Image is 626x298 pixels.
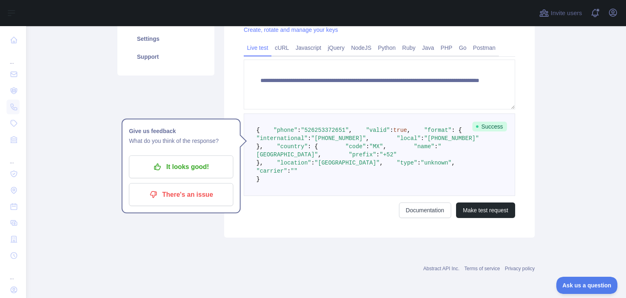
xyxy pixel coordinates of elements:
[127,48,205,66] a: Support
[308,135,311,142] span: :
[256,135,308,142] span: "international"
[129,126,233,136] h1: Give us feedback
[464,266,500,271] a: Terms of service
[135,160,227,174] p: It looks good!
[376,151,379,158] span: :
[308,143,318,150] span: : {
[366,143,369,150] span: :
[470,41,499,54] a: Postman
[556,277,618,294] iframe: Toggle Customer Support
[383,143,386,150] span: ,
[390,127,393,133] span: :
[399,41,419,54] a: Ruby
[407,127,410,133] span: ,
[399,202,451,218] a: Documentation
[349,151,376,158] span: "prefix"
[379,151,397,158] span: "+52"
[505,266,535,271] a: Privacy policy
[421,135,424,142] span: :
[311,135,366,142] span: "[PHONE_NUMBER]"
[551,9,582,18] span: Invite users
[437,41,456,54] a: PHP
[345,143,366,150] span: "code"
[348,41,375,54] a: NodeJS
[366,135,369,142] span: ,
[127,30,205,48] a: Settings
[256,143,263,150] span: },
[277,143,308,150] span: "country"
[424,127,452,133] span: "format"
[256,160,263,166] span: },
[456,41,470,54] a: Go
[256,127,260,133] span: {
[419,41,438,54] a: Java
[424,135,479,142] span: "[PHONE_NUMBER]"
[324,41,348,54] a: jQuery
[369,143,383,150] span: "MX"
[256,176,260,182] span: }
[7,265,20,281] div: ...
[397,160,417,166] span: "type"
[129,136,233,146] p: What do you think of the response?
[129,156,233,178] button: It looks good!
[393,127,407,133] span: true
[291,168,298,174] span: ""
[472,122,507,131] span: Success
[434,143,438,150] span: :
[7,49,20,65] div: ...
[256,168,287,174] span: "carrier"
[135,188,227,202] p: There's an issue
[301,127,349,133] span: "526253372651"
[287,168,291,174] span: :
[397,135,421,142] span: "local"
[417,160,421,166] span: :
[349,127,352,133] span: ,
[421,160,452,166] span: "unknown"
[414,143,434,150] span: "name"
[311,160,314,166] span: :
[452,127,462,133] span: : {
[423,266,460,271] a: Abstract API Inc.
[298,127,301,133] span: :
[244,27,338,33] a: Create, rotate and manage your keys
[538,7,584,20] button: Invite users
[375,41,399,54] a: Python
[129,183,233,206] button: There's an issue
[271,41,292,54] a: cURL
[456,202,515,218] button: Make test request
[292,41,324,54] a: Javascript
[318,151,321,158] span: ,
[277,160,311,166] span: "location"
[7,149,20,165] div: ...
[244,41,271,54] a: Live test
[379,160,383,166] span: ,
[315,160,380,166] span: "[GEOGRAPHIC_DATA]"
[366,127,390,133] span: "valid"
[452,160,455,166] span: ,
[273,127,298,133] span: "phone"
[256,143,441,158] span: "[GEOGRAPHIC_DATA]"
